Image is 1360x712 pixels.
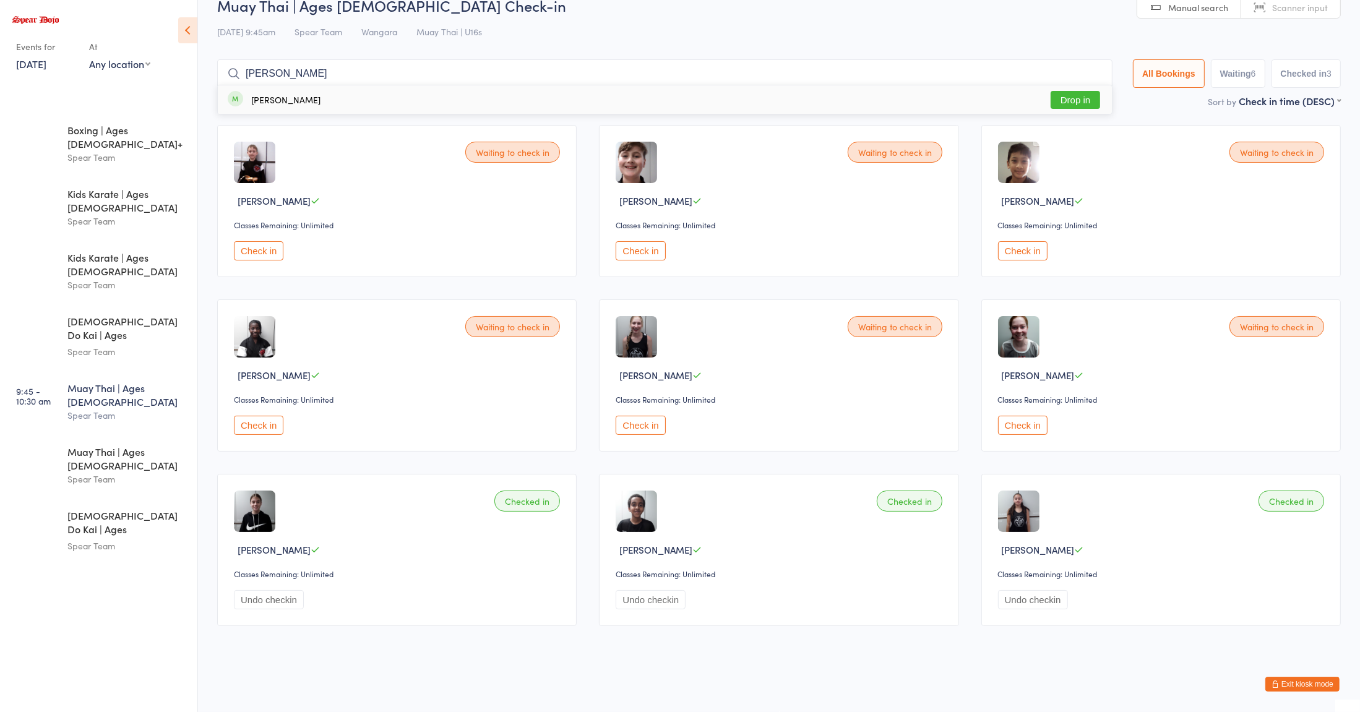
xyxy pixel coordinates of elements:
button: Checked in3 [1272,59,1341,88]
div: Spear Team [67,345,187,359]
img: image1696038090.png [998,316,1039,358]
time: 9:00 - 9:30 am [16,255,48,275]
div: Checked in [494,491,560,512]
a: 9:00 -9:30 amKids Karate | Ages [DEMOGRAPHIC_DATA]Spear Team [4,240,197,302]
img: Spear Dojo [12,16,59,24]
a: 9:45 -10:30 amMuay Thai | Ages [DEMOGRAPHIC_DATA]Spear Team [4,371,197,433]
input: Search [217,59,1113,88]
time: 9:00 - 9:45 am [16,192,48,212]
span: [PERSON_NAME] [619,369,692,382]
span: [PERSON_NAME] [1002,369,1075,382]
div: Classes Remaining: Unlimited [234,220,564,230]
time: 9:44 - 10:29 am [16,319,51,339]
span: [PERSON_NAME] [238,543,311,556]
div: At [89,36,150,57]
button: Waiting6 [1211,59,1265,88]
div: Spear Team [67,408,187,422]
div: Kids Karate | Ages [DEMOGRAPHIC_DATA] [67,187,187,214]
img: image1718779889.png [616,491,657,532]
button: Check in [998,416,1048,435]
a: 9:44 -10:29 am[DEMOGRAPHIC_DATA] Do Kai | Ages [DEMOGRAPHIC_DATA]Spear Team [4,304,197,369]
div: Waiting to check in [465,316,560,337]
span: [PERSON_NAME] [1002,543,1075,556]
div: Classes Remaining: Unlimited [998,394,1328,405]
div: Classes Remaining: Unlimited [998,568,1328,579]
span: Manual search [1168,1,1228,14]
div: Checked in [877,491,942,512]
img: image1637372594.png [234,142,275,183]
img: image1709347121.png [616,316,657,358]
div: Any location [89,57,150,71]
span: Wangara [361,25,397,38]
span: Scanner input [1272,1,1328,14]
div: [DEMOGRAPHIC_DATA] Do Kai | Ages [DEMOGRAPHIC_DATA] [67,314,187,345]
button: Check in [998,241,1048,260]
div: Muay Thai | Ages [DEMOGRAPHIC_DATA] [67,381,187,408]
label: Sort by [1208,95,1236,108]
button: Drop in [1051,91,1100,109]
div: Checked in [1259,491,1324,512]
a: [DATE] [16,57,46,71]
div: Classes Remaining: Unlimited [234,394,564,405]
time: 8:00 - 9:00 am [16,128,48,148]
div: Classes Remaining: Unlimited [234,568,564,579]
img: image1756380683.png [234,316,275,358]
span: [DATE] 9:45am [217,25,275,38]
span: Muay Thai | U16s [416,25,482,38]
div: Classes Remaining: Unlimited [616,394,945,405]
div: Spear Team [67,150,187,165]
button: Check in [616,241,665,260]
button: Check in [234,241,283,260]
div: Waiting to check in [848,316,942,337]
time: 10:30 - 11:15 am [16,513,48,533]
time: 10:29 - 11:14 am [16,450,48,470]
div: 6 [1251,69,1256,79]
div: Classes Remaining: Unlimited [998,220,1328,230]
div: Waiting to check in [848,142,942,163]
div: Waiting to check in [1229,316,1324,337]
div: Waiting to check in [1229,142,1324,163]
button: Undo checkin [234,590,304,609]
img: image1625558354.png [616,142,657,183]
img: image1752570653.png [234,491,275,532]
a: 10:30 -11:15 am[DEMOGRAPHIC_DATA] Do Kai | Ages [DEMOGRAPHIC_DATA]Spear Team [4,498,197,564]
span: [PERSON_NAME] [238,194,311,207]
button: Exit kiosk mode [1265,677,1340,692]
button: Check in [234,416,283,435]
div: Spear Team [67,539,187,553]
div: Waiting to check in [465,142,560,163]
span: Spear Team [295,25,342,38]
button: Check in [616,416,665,435]
div: Spear Team [67,472,187,486]
div: Classes Remaining: Unlimited [616,220,945,230]
span: [PERSON_NAME] [619,194,692,207]
div: Spear Team [67,278,187,292]
div: [PERSON_NAME] [251,95,321,105]
span: [PERSON_NAME] [1002,194,1075,207]
img: image1707527763.png [998,491,1039,532]
div: Kids Karate | Ages [DEMOGRAPHIC_DATA] [67,251,187,278]
div: Classes Remaining: Unlimited [616,568,945,579]
a: 10:29 -11:14 amMuay Thai | Ages [DEMOGRAPHIC_DATA]Spear Team [4,434,197,497]
div: Events for [16,36,77,57]
div: [DEMOGRAPHIC_DATA] Do Kai | Ages [DEMOGRAPHIC_DATA] [67,508,187,539]
time: 9:45 - 10:30 am [16,386,51,406]
img: image1627287197.png [998,142,1039,183]
button: Undo checkin [616,590,686,609]
button: All Bookings [1133,59,1205,88]
div: Check in time (DESC) [1239,94,1341,108]
button: Undo checkin [998,590,1068,609]
span: [PERSON_NAME] [238,369,311,382]
div: Spear Team [67,214,187,228]
div: Muay Thai | Ages [DEMOGRAPHIC_DATA] [67,445,187,472]
a: 9:00 -9:45 amKids Karate | Ages [DEMOGRAPHIC_DATA]Spear Team [4,176,197,239]
span: [PERSON_NAME] [619,543,692,556]
a: 8:00 -9:00 amBoxing | Ages [DEMOGRAPHIC_DATA]+Spear Team [4,113,197,175]
div: Boxing | Ages [DEMOGRAPHIC_DATA]+ [67,123,187,150]
div: 3 [1327,69,1332,79]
